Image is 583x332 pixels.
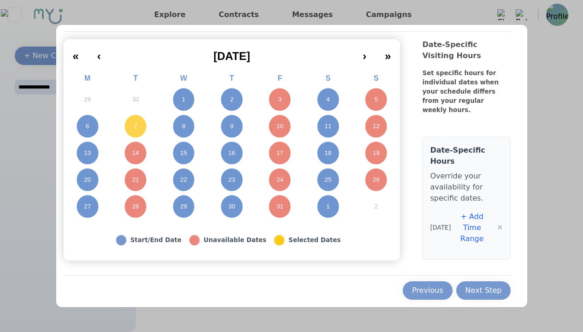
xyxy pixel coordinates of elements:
button: October 17, 2025 [256,140,304,166]
abbr: October 28, 2025 [132,202,139,211]
button: + Add Time Range [451,211,493,244]
button: October 7, 2025 [112,113,159,140]
button: October 26, 2025 [352,166,400,193]
button: October 21, 2025 [112,166,159,193]
abbr: October 14, 2025 [132,149,139,157]
p: Override your availability for specific dates. [430,171,503,204]
abbr: Thursday [230,74,234,82]
abbr: Wednesday [180,74,187,82]
abbr: October 4, 2025 [326,95,330,104]
abbr: October 16, 2025 [229,149,236,157]
abbr: October 12, 2025 [373,122,380,130]
button: October 31, 2025 [256,193,304,220]
abbr: October 7, 2025 [134,122,137,130]
span: [DATE] [213,50,250,62]
button: October 16, 2025 [208,140,256,166]
abbr: October 10, 2025 [277,122,283,130]
button: October 19, 2025 [352,140,400,166]
button: October 6, 2025 [64,113,112,140]
abbr: October 9, 2025 [230,122,233,130]
button: October 8, 2025 [159,113,207,140]
abbr: October 21, 2025 [132,176,139,184]
button: [DATE] [110,43,353,63]
abbr: Sunday [374,74,379,82]
abbr: October 1, 2025 [182,95,185,104]
button: October 11, 2025 [304,113,352,140]
abbr: October 6, 2025 [86,122,89,130]
button: October 5, 2025 [352,86,400,113]
button: Previous [403,281,453,300]
div: Date-Specific Visiting Hours [422,39,511,69]
button: September 30, 2025 [112,86,159,113]
abbr: November 1, 2025 [326,202,330,211]
button: October 18, 2025 [304,140,352,166]
button: October 1, 2025 [159,86,207,113]
abbr: October 22, 2025 [180,176,187,184]
abbr: October 20, 2025 [84,176,91,184]
abbr: October 17, 2025 [277,149,283,157]
abbr: October 19, 2025 [373,149,380,157]
button: October 30, 2025 [208,193,256,220]
abbr: October 3, 2025 [278,95,282,104]
button: ✕ [497,222,503,233]
abbr: October 8, 2025 [182,122,185,130]
abbr: Monday [84,74,90,82]
button: October 3, 2025 [256,86,304,113]
button: October 20, 2025 [64,166,112,193]
div: Next Step [465,285,502,296]
span: [DATE] [430,223,451,232]
abbr: October 31, 2025 [277,202,283,211]
button: › [353,43,376,63]
abbr: September 29, 2025 [84,95,91,104]
button: October 25, 2025 [304,166,352,193]
abbr: Saturday [325,74,330,82]
button: October 9, 2025 [208,113,256,140]
button: October 28, 2025 [112,193,159,220]
button: October 10, 2025 [256,113,304,140]
button: « [64,43,88,63]
abbr: October 29, 2025 [180,202,187,211]
div: Selected Dates [289,236,341,245]
button: ‹ [88,43,110,63]
abbr: October 27, 2025 [84,202,91,211]
button: October 12, 2025 [352,113,400,140]
div: Previous [412,285,443,296]
button: October 27, 2025 [64,193,112,220]
button: October 29, 2025 [159,193,207,220]
button: October 24, 2025 [256,166,304,193]
button: November 1, 2025 [304,193,352,220]
button: October 23, 2025 [208,166,256,193]
button: September 29, 2025 [64,86,112,113]
abbr: October 5, 2025 [374,95,377,104]
button: November 2, 2025 [352,193,400,220]
abbr: Tuesday [133,74,138,82]
div: Unavailable Dates [204,236,266,245]
abbr: October 24, 2025 [277,176,283,184]
abbr: October 15, 2025 [180,149,187,157]
abbr: October 30, 2025 [229,202,236,211]
abbr: October 2, 2025 [230,95,233,104]
div: Set specific hours for individual dates when your schedule differs from your regular weekly hours. [422,69,502,126]
button: » [376,43,400,63]
abbr: October 18, 2025 [324,149,331,157]
button: October 22, 2025 [159,166,207,193]
h4: Date-Specific Hours [430,145,503,167]
abbr: Friday [277,74,282,82]
button: October 14, 2025 [112,140,159,166]
button: October 2, 2025 [208,86,256,113]
abbr: September 30, 2025 [132,95,139,104]
button: October 15, 2025 [159,140,207,166]
button: October 13, 2025 [64,140,112,166]
abbr: October 26, 2025 [373,176,380,184]
button: Next Step [456,281,511,300]
abbr: October 13, 2025 [84,149,91,157]
abbr: October 11, 2025 [324,122,331,130]
abbr: October 25, 2025 [324,176,331,184]
div: Start/End Date [130,236,182,245]
button: October 4, 2025 [304,86,352,113]
abbr: November 2, 2025 [374,202,377,211]
abbr: October 23, 2025 [229,176,236,184]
